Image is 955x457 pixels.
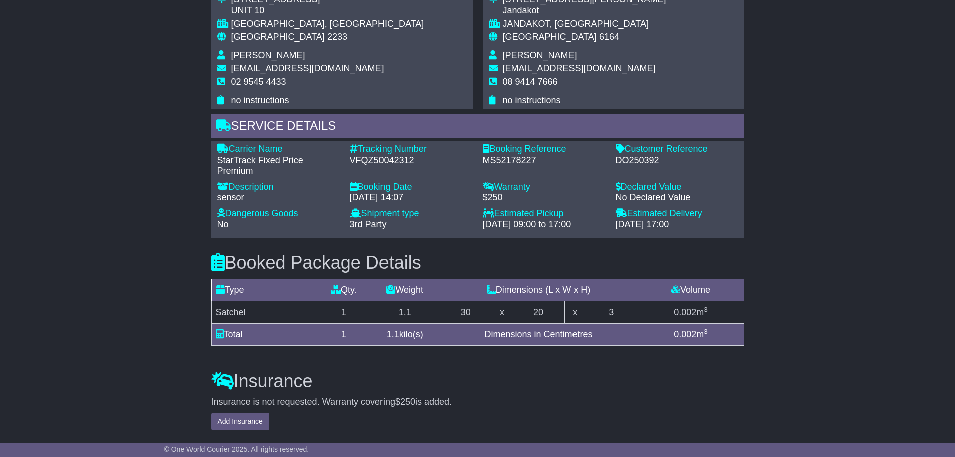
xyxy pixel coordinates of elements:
span: © One World Courier 2025. All rights reserved. [164,445,309,453]
div: sensor [217,192,340,203]
div: Jandakot [503,5,666,16]
td: m [638,323,744,345]
td: 1 [317,301,370,323]
div: Service Details [211,114,744,141]
div: VFQZ50042312 [350,155,473,166]
td: Type [211,279,317,301]
span: $250 [395,397,415,407]
span: no instructions [503,95,561,105]
div: Booking Reference [483,144,606,155]
div: Estimated Delivery [616,208,738,219]
div: StarTrack Fixed Price Premium [217,155,340,177]
td: 1.1 [370,301,439,323]
span: [GEOGRAPHIC_DATA] [503,32,597,42]
span: No [217,219,229,229]
sup: 3 [704,306,708,313]
span: 0.002 [674,329,696,339]
div: No Declared Value [616,192,738,203]
td: x [565,301,585,323]
div: Declared Value [616,182,738,193]
span: [PERSON_NAME] [231,50,305,60]
td: 30 [439,301,492,323]
td: Weight [370,279,439,301]
div: Customer Reference [616,144,738,155]
td: Dimensions in Centimetres [439,323,638,345]
div: Booking Date [350,182,473,193]
span: [GEOGRAPHIC_DATA] [231,32,325,42]
td: kilo(s) [370,323,439,345]
div: $250 [483,192,606,203]
span: 08 9414 7666 [503,77,558,87]
span: no instructions [231,95,289,105]
td: x [492,301,512,323]
h3: Booked Package Details [211,253,744,273]
td: 3 [585,301,638,323]
div: [DATE] 14:07 [350,192,473,203]
td: Dimensions (L x W x H) [439,279,638,301]
div: Insurance is not requested. Warranty covering is added. [211,397,744,408]
td: 1 [317,323,370,345]
div: DO250392 [616,155,738,166]
sup: 3 [704,328,708,335]
span: [PERSON_NAME] [503,50,577,60]
div: JANDAKOT, [GEOGRAPHIC_DATA] [503,19,666,30]
td: Total [211,323,317,345]
td: Satchel [211,301,317,323]
span: [EMAIL_ADDRESS][DOMAIN_NAME] [231,63,384,73]
span: 02 9545 4433 [231,77,286,87]
div: Description [217,182,340,193]
div: Tracking Number [350,144,473,155]
div: Shipment type [350,208,473,219]
span: [EMAIL_ADDRESS][DOMAIN_NAME] [503,63,656,73]
td: 20 [512,301,565,323]
div: Dangerous Goods [217,208,340,219]
span: 2233 [327,32,347,42]
div: MS52178227 [483,155,606,166]
span: 3rd Party [350,219,387,229]
div: [GEOGRAPHIC_DATA], [GEOGRAPHIC_DATA] [231,19,424,30]
div: [DATE] 17:00 [616,219,738,230]
div: [DATE] 09:00 to 17:00 [483,219,606,230]
td: Volume [638,279,744,301]
h3: Insurance [211,371,744,391]
td: Qty. [317,279,370,301]
div: Carrier Name [217,144,340,155]
span: 6164 [599,32,619,42]
div: UNIT 10 [231,5,424,16]
td: m [638,301,744,323]
div: Estimated Pickup [483,208,606,219]
button: Add Insurance [211,413,269,430]
span: 0.002 [674,307,696,317]
div: Warranty [483,182,606,193]
span: 1.1 [387,329,399,339]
